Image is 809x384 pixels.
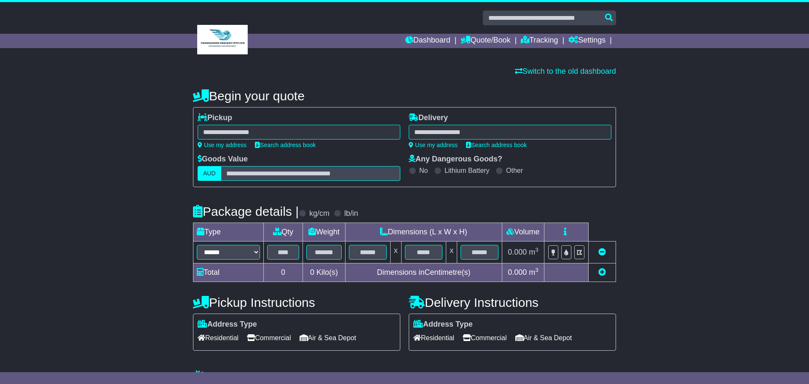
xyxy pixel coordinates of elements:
[529,268,538,277] span: m
[193,295,400,309] h4: Pickup Instructions
[409,295,616,309] h4: Delivery Instructions
[193,89,616,103] h4: Begin your quote
[198,166,221,181] label: AUD
[309,209,329,218] label: kg/cm
[390,242,401,263] td: x
[535,247,538,253] sup: 3
[515,331,572,344] span: Air & Sea Depot
[502,223,544,242] td: Volume
[193,204,299,218] h4: Package details |
[198,142,246,148] a: Use my address
[446,242,457,263] td: x
[568,34,605,48] a: Settings
[521,34,558,48] a: Tracking
[198,320,257,329] label: Address Type
[506,166,523,175] label: Other
[445,166,490,175] label: Lithium Battery
[264,223,303,242] td: Qty
[463,331,506,344] span: Commercial
[198,113,232,123] label: Pickup
[419,166,428,175] label: No
[529,248,538,256] span: m
[247,331,291,344] span: Commercial
[598,248,606,256] a: Remove this item
[345,223,502,242] td: Dimensions (L x W x H)
[461,34,510,48] a: Quote/Book
[193,223,264,242] td: Type
[515,67,616,75] a: Switch to the old dashboard
[466,142,527,148] a: Search address book
[264,263,303,282] td: 0
[300,331,356,344] span: Air & Sea Depot
[508,248,527,256] span: 0.000
[405,34,450,48] a: Dashboard
[193,370,616,384] h4: Warranty & Insurance
[193,263,264,282] td: Total
[344,209,358,218] label: lb/in
[255,142,316,148] a: Search address book
[413,331,454,344] span: Residential
[413,320,473,329] label: Address Type
[198,155,248,164] label: Goods Value
[198,331,238,344] span: Residential
[409,155,502,164] label: Any Dangerous Goods?
[409,142,458,148] a: Use my address
[535,267,538,273] sup: 3
[409,113,448,123] label: Delivery
[303,223,346,242] td: Weight
[345,263,502,282] td: Dimensions in Centimetre(s)
[310,268,314,277] span: 0
[303,263,346,282] td: Kilo(s)
[598,268,606,277] a: Add new item
[508,268,527,277] span: 0.000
